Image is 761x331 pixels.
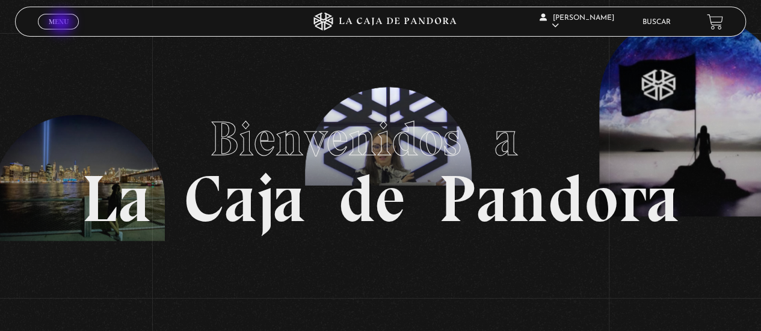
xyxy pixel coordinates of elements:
[45,28,73,37] span: Cerrar
[540,14,614,29] span: [PERSON_NAME]
[642,19,671,26] a: Buscar
[49,18,69,25] span: Menu
[707,14,723,30] a: View your shopping cart
[82,100,679,232] h1: La Caja de Pandora
[210,110,552,168] span: Bienvenidos a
